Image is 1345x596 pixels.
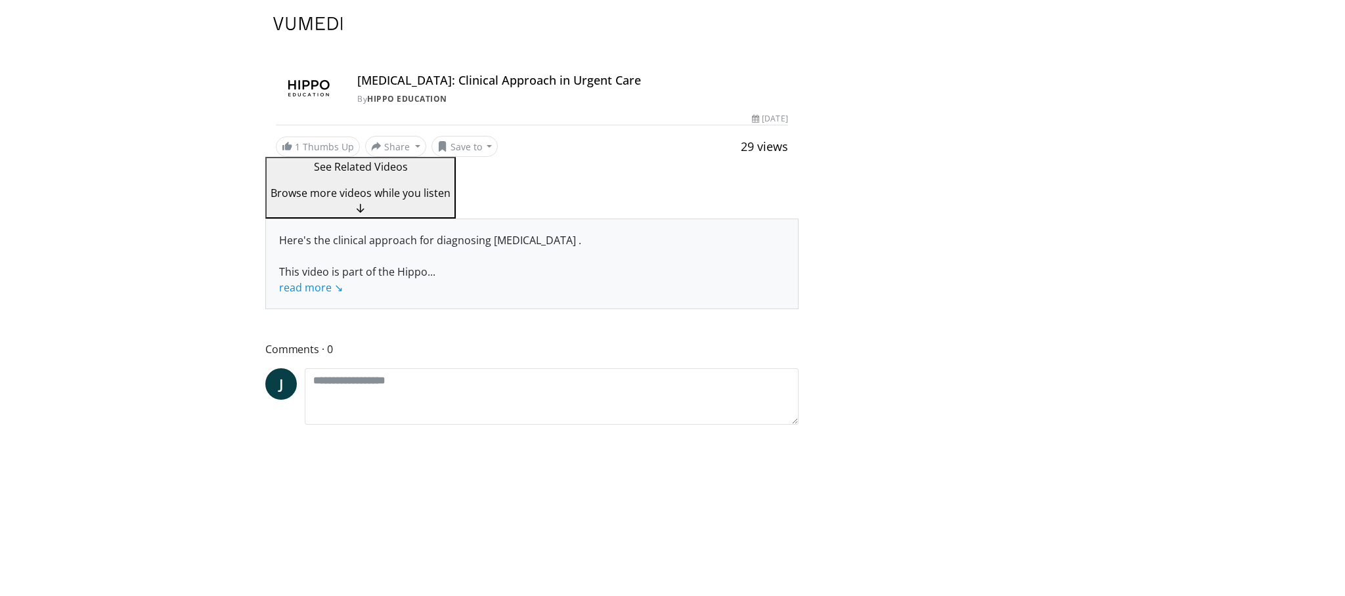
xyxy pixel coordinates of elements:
[357,93,788,105] div: By
[265,157,456,219] button: See Related Videos Browse more videos while you listen
[265,341,799,358] span: Comments 0
[271,186,451,200] span: Browse more videos while you listen
[357,74,788,88] h4: [MEDICAL_DATA]: Clinical Approach in Urgent Care
[279,280,343,295] a: read more ↘
[276,74,342,105] img: Hippo Education
[365,136,426,157] button: Share
[741,138,788,154] span: 29 views
[273,17,343,30] img: VuMedi Logo
[752,113,787,125] div: [DATE]
[295,140,300,153] span: 1
[276,137,360,157] a: 1 Thumbs Up
[271,159,451,175] p: See Related Videos
[265,368,297,400] a: J
[279,232,785,295] div: Here's the clinical approach for diagnosing [MEDICAL_DATA] . This video is part of the Hippo
[367,93,447,104] a: Hippo Education
[431,136,498,157] button: Save to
